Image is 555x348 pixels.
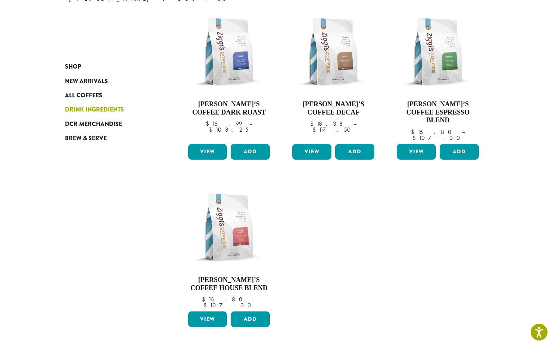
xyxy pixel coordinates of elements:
[231,144,270,160] button: Add
[202,295,208,303] span: $
[65,105,124,115] span: Drink Ingredients
[290,9,376,141] a: [PERSON_NAME]’s Coffee Decaf
[412,134,464,142] bdi: 107.00
[206,120,242,128] bdi: 16.99
[335,144,374,160] button: Add
[188,311,227,327] a: View
[65,134,107,143] span: Brew & Serve
[186,184,272,308] a: [PERSON_NAME]’s Coffee House Blend
[312,126,319,134] span: $
[65,131,155,145] a: Brew & Serve
[310,120,317,128] span: $
[310,120,346,128] bdi: 18.38
[186,184,272,270] img: Ziggis-House-Blend-12-oz.png
[395,9,481,141] a: [PERSON_NAME]’s Coffee Espresso Blend
[249,120,252,128] span: –
[462,128,465,136] span: –
[186,100,272,116] h4: [PERSON_NAME]’s Coffee Dark Roast
[65,117,155,131] a: DCR Merchandise
[411,128,455,136] bdi: 16.80
[65,62,81,72] span: Shop
[65,60,155,74] a: Shop
[186,276,272,292] h4: [PERSON_NAME]’s Coffee House Blend
[209,126,215,134] span: $
[186,9,272,94] img: Ziggis-Dark-Blend-12-oz.png
[186,9,272,141] a: [PERSON_NAME]’s Coffee Dark Roast
[312,126,354,134] bdi: 117.50
[231,311,270,327] button: Add
[65,74,155,88] a: New Arrivals
[202,295,246,303] bdi: 16.80
[292,144,331,160] a: View
[65,91,102,100] span: All Coffees
[65,120,122,129] span: DCR Merchandise
[206,120,212,128] span: $
[353,120,356,128] span: –
[203,301,210,309] span: $
[397,144,436,160] a: View
[412,134,419,142] span: $
[203,301,255,309] bdi: 107.00
[188,144,227,160] a: View
[290,9,376,94] img: Ziggis-Decaf-Blend-12-oz.png
[411,128,417,136] span: $
[65,103,155,117] a: Drink Ingredients
[209,126,249,134] bdi: 108.25
[65,88,155,103] a: All Coffees
[395,100,481,125] h4: [PERSON_NAME]’s Coffee Espresso Blend
[253,295,256,303] span: –
[440,144,479,160] button: Add
[290,100,376,116] h4: [PERSON_NAME]’s Coffee Decaf
[65,77,108,86] span: New Arrivals
[395,9,481,94] img: Ziggis-Espresso-Blend-12-oz.png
